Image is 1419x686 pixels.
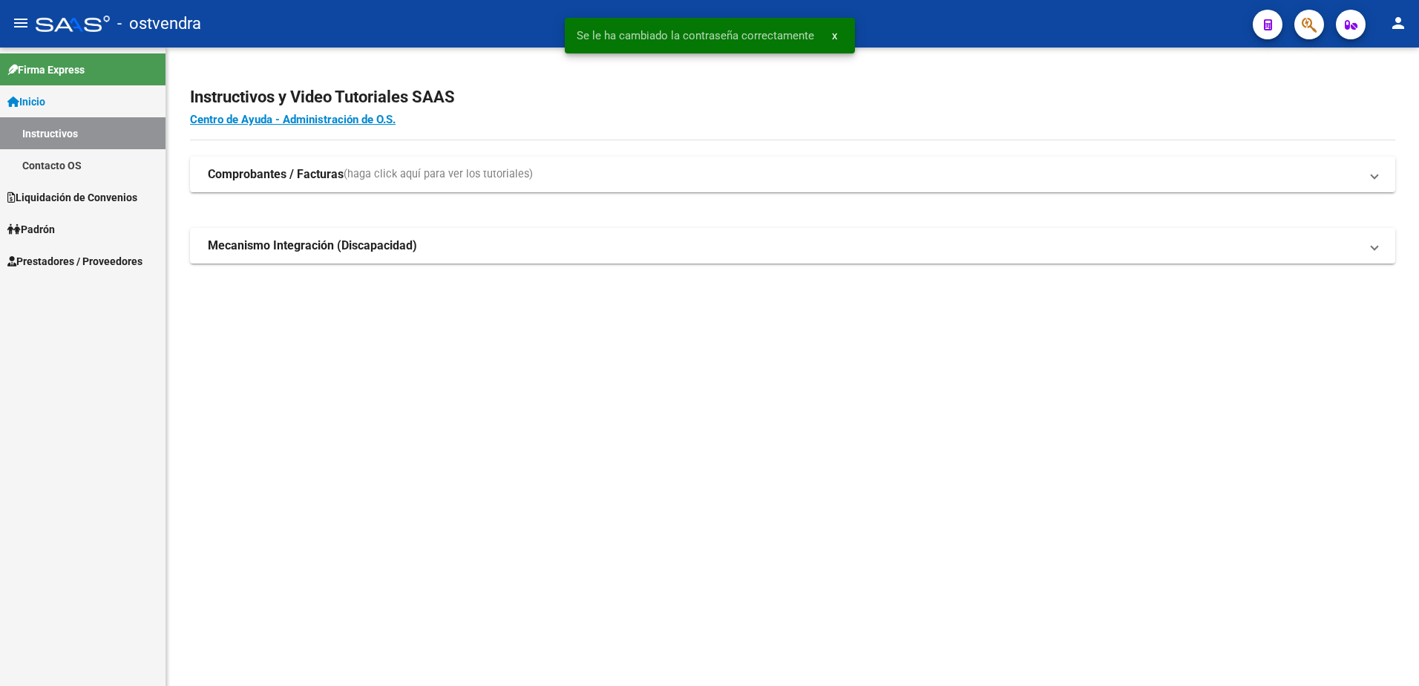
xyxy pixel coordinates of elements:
[190,113,396,126] a: Centro de Ayuda - Administración de O.S.
[1369,636,1404,671] iframe: Intercom live chat
[344,166,533,183] span: (haga click aquí para ver los tutoriales)
[820,22,849,49] button: x
[832,29,837,42] span: x
[7,62,85,78] span: Firma Express
[7,253,142,269] span: Prestadores / Proveedores
[577,28,814,43] span: Se le ha cambiado la contraseña correctamente
[12,14,30,32] mat-icon: menu
[190,228,1395,264] mat-expansion-panel-header: Mecanismo Integración (Discapacidad)
[7,189,137,206] span: Liquidación de Convenios
[190,157,1395,192] mat-expansion-panel-header: Comprobantes / Facturas(haga click aquí para ver los tutoriales)
[208,238,417,254] strong: Mecanismo Integración (Discapacidad)
[190,83,1395,111] h2: Instructivos y Video Tutoriales SAAS
[7,221,55,238] span: Padrón
[117,7,201,40] span: - ostvendra
[7,94,45,110] span: Inicio
[1389,14,1407,32] mat-icon: person
[208,166,344,183] strong: Comprobantes / Facturas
